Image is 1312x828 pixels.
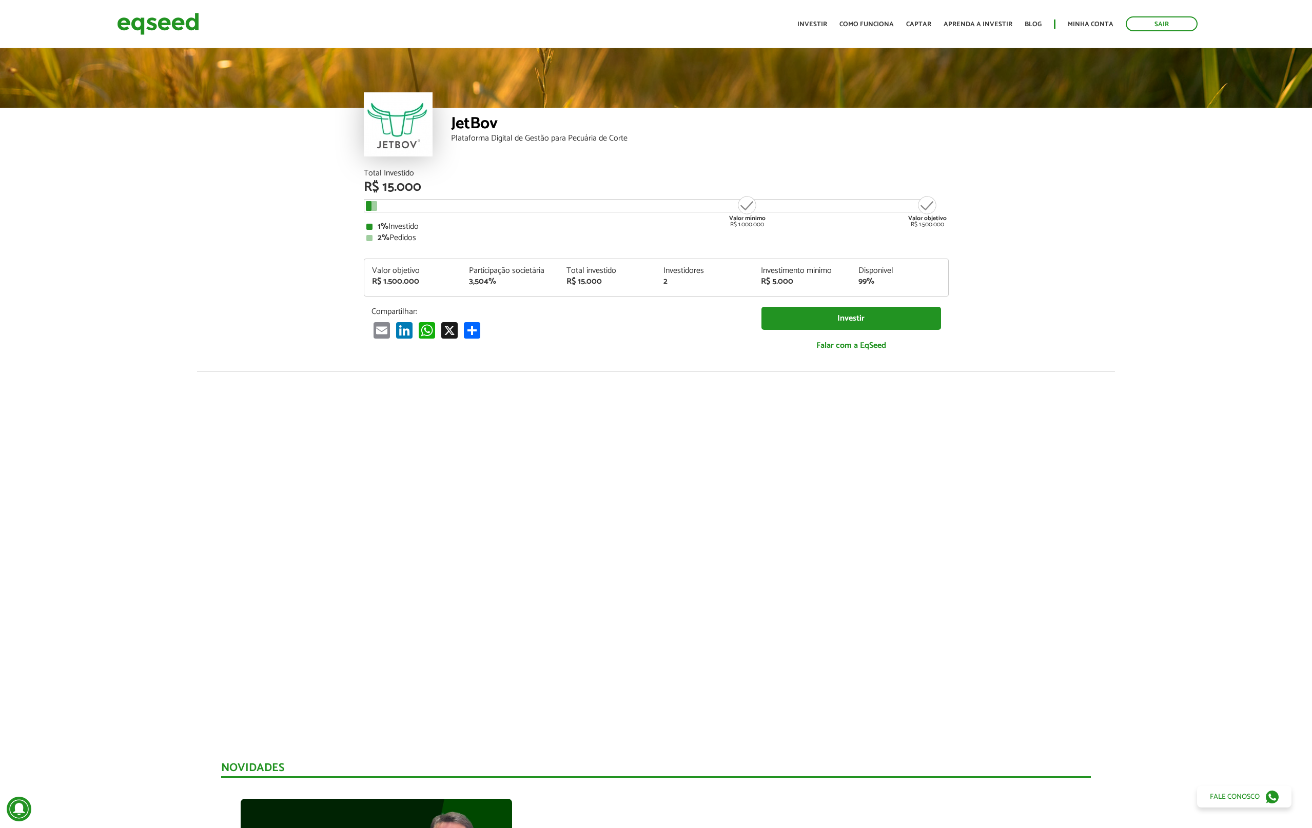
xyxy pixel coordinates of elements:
div: JetBov [451,115,949,134]
a: Como funciona [839,21,894,28]
div: Participação societária [469,267,551,275]
a: Fale conosco [1197,786,1291,807]
a: X [439,322,460,339]
a: Minha conta [1068,21,1113,28]
a: Blog [1025,21,1042,28]
div: 3,504% [469,278,551,286]
div: Pedidos [366,234,946,242]
div: Novidades [221,762,1091,778]
a: WhatsApp [417,322,437,339]
a: Investir [761,307,941,330]
p: Compartilhar: [371,307,746,317]
div: R$ 1.500.000 [908,195,947,228]
div: Investimento mínimo [761,267,843,275]
a: Sair [1126,16,1198,31]
div: R$ 1.000.000 [728,195,767,228]
div: Valor objetivo [372,267,454,275]
div: Total investido [566,267,649,275]
strong: Valor objetivo [908,213,947,223]
strong: 1% [378,220,388,233]
div: Total Investido [364,169,949,178]
div: R$ 15.000 [364,181,949,194]
a: Investir [797,21,827,28]
strong: 2% [378,231,389,245]
div: 99% [858,278,941,286]
div: Plataforma Digital de Gestão para Pecuária de Corte [451,134,949,143]
a: Captar [906,21,931,28]
a: LinkedIn [394,322,415,339]
a: Aprenda a investir [944,21,1012,28]
div: Investidores [663,267,746,275]
strong: Valor mínimo [729,213,766,223]
div: Investido [366,223,946,231]
img: EqSeed [117,10,199,37]
a: Email [371,322,392,339]
div: R$ 15.000 [566,278,649,286]
div: R$ 1.500.000 [372,278,454,286]
div: Disponível [858,267,941,275]
a: Falar com a EqSeed [761,335,941,356]
div: R$ 5.000 [761,278,843,286]
div: 2 [663,278,746,286]
a: Share [462,322,482,339]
